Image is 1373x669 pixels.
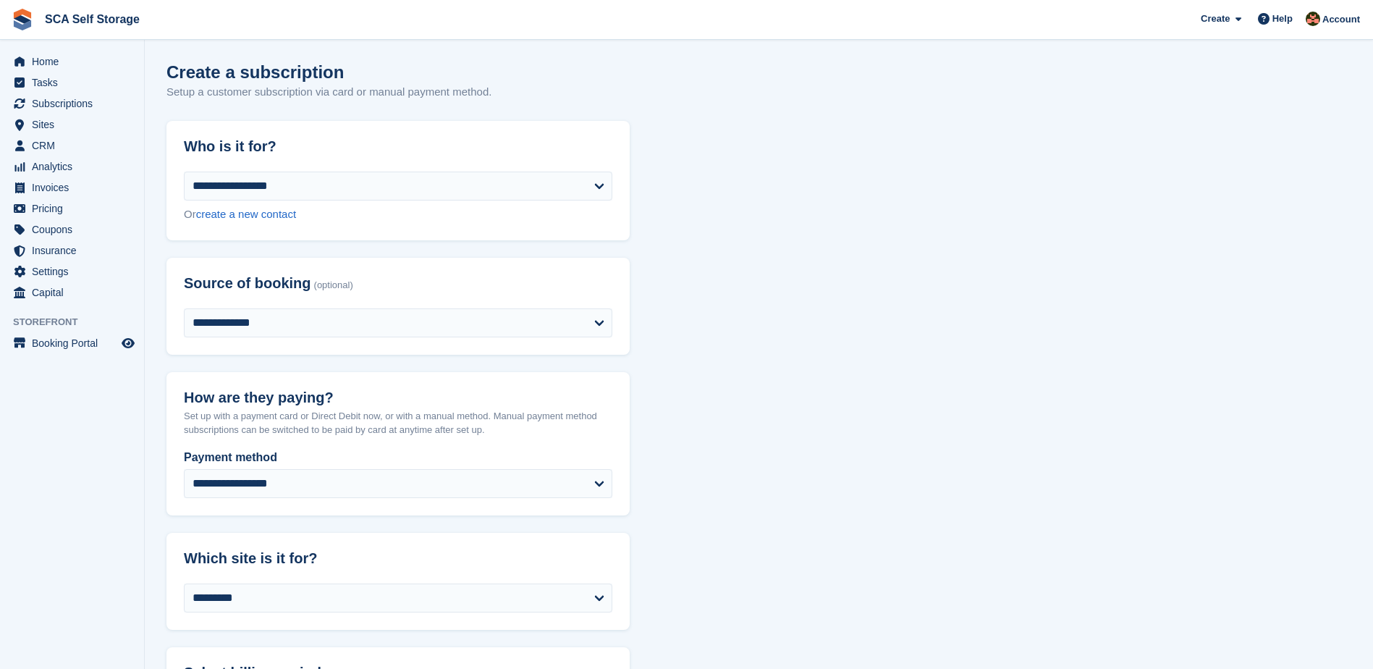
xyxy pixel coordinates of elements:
h2: How are they paying? [184,390,612,406]
span: Home [32,51,119,72]
span: (optional) [314,280,353,291]
a: menu [7,219,137,240]
a: menu [7,198,137,219]
img: stora-icon-8386f47178a22dfd0bd8f6a31ec36ba5ce8667c1dd55bd0f319d3a0aa187defe.svg [12,9,33,30]
a: menu [7,156,137,177]
span: Storefront [13,315,144,329]
a: Preview store [119,334,137,352]
span: Booking Portal [32,333,119,353]
span: Settings [32,261,119,282]
span: Invoices [32,177,119,198]
span: Coupons [32,219,119,240]
span: Capital [32,282,119,303]
a: menu [7,261,137,282]
a: menu [7,135,137,156]
h2: Who is it for? [184,138,612,155]
a: menu [7,333,137,353]
p: Setup a customer subscription via card or manual payment method. [166,84,491,101]
a: SCA Self Storage [39,7,145,31]
a: menu [7,51,137,72]
label: Payment method [184,449,612,466]
h1: Create a subscription [166,62,344,82]
a: create a new contact [196,208,296,220]
p: Set up with a payment card or Direct Debit now, or with a manual method. Manual payment method su... [184,409,612,437]
span: CRM [32,135,119,156]
span: Source of booking [184,275,311,292]
a: menu [7,282,137,303]
a: menu [7,114,137,135]
a: menu [7,177,137,198]
span: Create [1201,12,1230,26]
span: Insurance [32,240,119,261]
span: Account [1322,12,1360,27]
span: Subscriptions [32,93,119,114]
span: Help [1272,12,1293,26]
a: menu [7,93,137,114]
img: Sarah Race [1306,12,1320,26]
span: Pricing [32,198,119,219]
h2: Which site is it for? [184,550,612,567]
a: menu [7,240,137,261]
span: Sites [32,114,119,135]
span: Analytics [32,156,119,177]
div: Or [184,206,612,223]
span: Tasks [32,72,119,93]
a: menu [7,72,137,93]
